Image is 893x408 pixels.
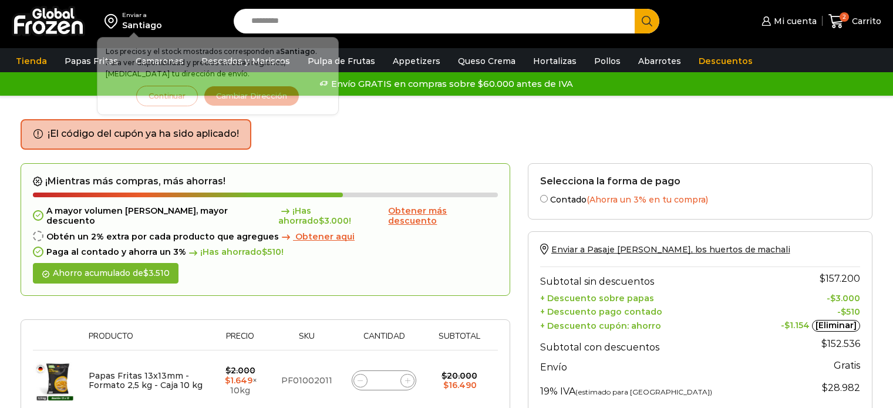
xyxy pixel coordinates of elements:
th: Producto [83,332,208,350]
bdi: 3.000 [319,215,349,226]
div: Santiago [122,19,162,31]
th: Subtotal [426,332,492,350]
th: + Descuento sobre papas [540,290,762,304]
span: $ [143,268,149,278]
h2: ¡Mientras más compras, más ahorras! [33,176,498,187]
span: Enviar a Pasaje [PERSON_NAME], los huertos de machali [551,244,790,255]
bdi: 3.510 [143,268,170,278]
th: Cantidad [342,332,426,350]
a: [Eliminar] [812,320,860,332]
input: Contado(Ahorra un 3% en tu compra) [540,195,548,203]
a: Pulpa de Frutas [302,50,381,72]
button: Continuar [136,86,198,106]
span: $ [225,365,231,376]
li: ¡El código del cupón ya ha sido aplicado! [48,127,239,141]
bdi: 1.649 [225,375,252,386]
span: Carrito [849,15,881,27]
div: Obtén un 2% extra por cada producto que agregues [33,232,498,242]
small: (estimado para [GEOGRAPHIC_DATA]) [575,387,712,396]
a: Papas Fritas 13x13mm - Formato 2,5 kg - Caja 10 kg [89,370,203,391]
span: $ [442,370,447,381]
span: $ [443,380,449,390]
a: Papas Fritas [59,50,124,72]
h2: Selecciona la forma de pago [540,176,860,187]
a: Obtener aqui [279,232,355,242]
span: 28.982 [822,382,860,393]
label: Contado [540,193,860,205]
span: $ [821,338,827,349]
td: - [762,317,860,332]
th: Precio [208,332,272,350]
button: Cambiar Dirección [204,86,299,106]
bdi: 152.536 [821,338,860,349]
span: (Ahorra un 3% en tu compra) [587,194,708,205]
bdi: 20.000 [442,370,477,381]
a: Enviar a Pasaje [PERSON_NAME], los huertos de machali [540,244,790,255]
th: + Descuento pago contado [540,304,762,317]
span: $ [319,215,324,226]
span: $ [820,273,825,284]
td: - [762,290,860,304]
span: $ [830,293,835,304]
div: Enviar a [122,11,162,19]
span: $ [262,247,267,257]
a: Appetizers [387,50,446,72]
a: Mi cuenta [759,9,816,33]
th: Envío [540,356,762,376]
a: Obtener más descuento [388,206,498,226]
span: Obtener aqui [295,231,355,242]
div: Ahorro acumulado de [33,263,178,284]
strong: Santiago [280,47,315,56]
span: ¡Has ahorrado ! [186,247,284,257]
span: $ [225,375,230,386]
th: Subtotal sin descuentos [540,267,762,290]
span: $ [784,320,790,331]
div: Paga al contado y ahorra un 3% [33,247,498,257]
span: ¡Has ahorrado ! [278,206,386,226]
a: Tienda [10,50,53,72]
a: Descuentos [693,50,759,72]
bdi: 510 [841,306,860,317]
input: Product quantity [376,372,392,389]
a: Abarrotes [632,50,687,72]
th: Subtotal con descuentos [540,332,762,356]
a: 2 Carrito [828,8,881,35]
th: Sku [272,332,342,350]
td: - [762,304,860,317]
span: 2 [840,12,849,22]
bdi: 16.490 [443,380,477,390]
img: address-field-icon.svg [105,11,122,31]
button: Search button [635,9,659,33]
a: Hortalizas [527,50,582,72]
bdi: 2.000 [225,365,255,376]
bdi: 510 [262,247,281,257]
a: Pollos [588,50,626,72]
span: Mi cuenta [771,15,817,27]
th: + Descuento cupón: ahorro [540,317,762,332]
th: 19% IVA [540,376,762,399]
div: A mayor volumen [PERSON_NAME], mayor descuento [33,206,498,226]
p: Los precios y el stock mostrados corresponden a . Para ver disponibilidad y precios en otras regi... [106,46,330,80]
span: $ [822,382,828,393]
a: Queso Crema [452,50,521,72]
span: $ [841,306,846,317]
span: Obtener más descuento [388,205,447,226]
span: 1.154 [784,320,810,331]
bdi: 3.000 [830,293,860,304]
strong: Gratis [834,360,860,371]
bdi: 157.200 [820,273,860,284]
